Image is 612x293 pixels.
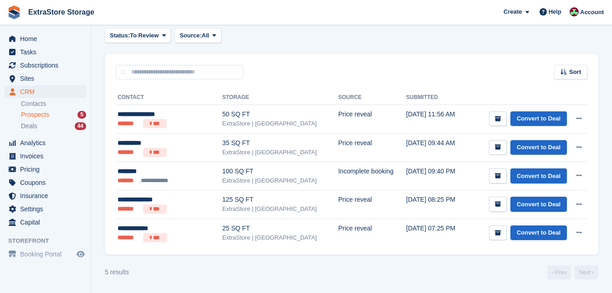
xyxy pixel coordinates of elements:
span: Source: [180,31,201,40]
span: Booking Portal [20,248,75,261]
th: Storage [222,90,339,105]
span: Sort [569,68,581,77]
div: 25 SQ FT [222,224,339,233]
img: Chelsea Parker [570,7,579,16]
span: Status: [110,31,130,40]
a: menu [5,216,86,229]
div: 100 SQ FT [222,167,339,176]
div: 5 [77,111,86,119]
td: [DATE] 08:25 PM [406,190,466,219]
div: 5 results [105,267,129,277]
button: Source: All [175,28,221,43]
div: ExtraStore | [GEOGRAPHIC_DATA] [222,119,339,128]
a: Previous [547,266,571,279]
span: Tasks [20,46,75,58]
a: menu [5,150,86,162]
a: ExtraStore Storage [25,5,98,20]
a: Convert to Deal [510,111,567,126]
div: ExtraStore | [GEOGRAPHIC_DATA] [222,176,339,185]
th: Contact [116,90,222,105]
td: [DATE] 09:44 AM [406,133,466,162]
a: menu [5,32,86,45]
td: Price reveal [338,190,406,219]
span: Prospects [21,110,49,119]
a: menu [5,72,86,85]
span: Coupons [20,176,75,189]
th: Submitted [406,90,466,105]
td: Incomplete booking [338,162,406,190]
nav: Page [545,266,600,279]
a: Convert to Deal [510,225,567,241]
td: [DATE] 09:40 PM [406,162,466,190]
div: 44 [75,122,86,130]
span: All [202,31,210,40]
div: 125 SQ FT [222,195,339,204]
a: Contacts [21,99,86,108]
td: Price reveal [338,219,406,247]
a: Prospects 5 [21,110,86,120]
a: Deals 44 [21,121,86,131]
div: 50 SQ FT [222,110,339,119]
a: Next [575,266,598,279]
th: Source [338,90,406,105]
a: menu [5,85,86,98]
td: [DATE] 07:25 PM [406,219,466,247]
span: Storefront [8,236,91,246]
span: Account [580,8,604,17]
span: CRM [20,85,75,98]
span: Deals [21,122,37,131]
td: Price reveal [338,133,406,162]
a: menu [5,203,86,215]
div: 35 SQ FT [222,138,339,148]
span: To Review [130,31,159,40]
a: menu [5,46,86,58]
span: Help [549,7,561,16]
a: menu [5,163,86,176]
div: ExtraStore | [GEOGRAPHIC_DATA] [222,233,339,242]
a: menu [5,248,86,261]
span: Insurance [20,189,75,202]
button: Status: To Review [105,28,171,43]
td: Price reveal [338,105,406,134]
img: stora-icon-8386f47178a22dfd0bd8f6a31ec36ba5ce8667c1dd55bd0f319d3a0aa187defe.svg [7,5,21,19]
span: Sites [20,72,75,85]
span: Analytics [20,136,75,149]
a: menu [5,176,86,189]
a: menu [5,189,86,202]
div: ExtraStore | [GEOGRAPHIC_DATA] [222,204,339,214]
span: Settings [20,203,75,215]
span: Capital [20,216,75,229]
a: Convert to Deal [510,168,567,183]
span: Pricing [20,163,75,176]
span: Create [504,7,522,16]
a: menu [5,136,86,149]
span: Subscriptions [20,59,75,72]
a: Convert to Deal [510,197,567,212]
a: Convert to Deal [510,140,567,155]
a: menu [5,59,86,72]
a: Preview store [75,249,86,260]
td: [DATE] 11:56 AM [406,105,466,134]
div: ExtraStore | [GEOGRAPHIC_DATA] [222,148,339,157]
span: Home [20,32,75,45]
span: Invoices [20,150,75,162]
